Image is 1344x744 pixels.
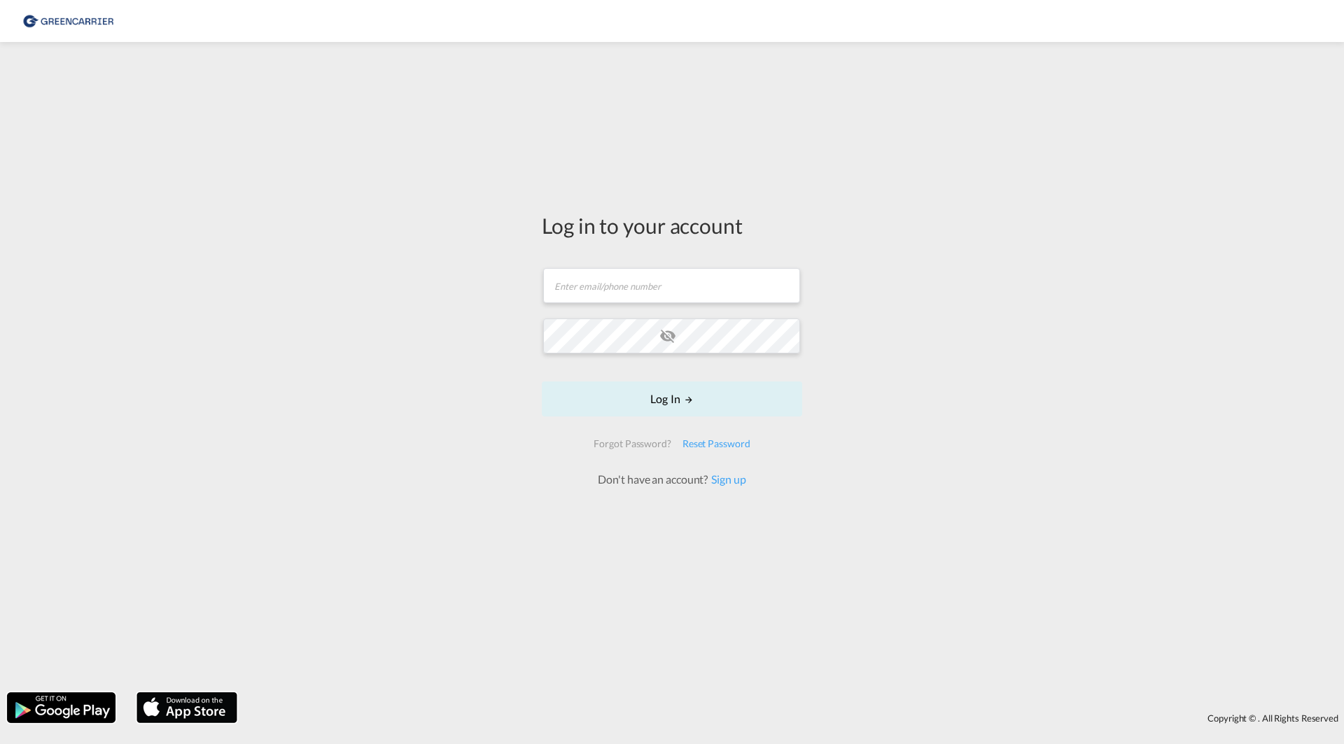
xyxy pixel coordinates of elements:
[244,706,1344,730] div: Copyright © . All Rights Reserved
[677,431,756,456] div: Reset Password
[659,328,676,344] md-icon: icon-eye-off
[21,6,115,37] img: 609dfd708afe11efa14177256b0082fb.png
[543,268,800,303] input: Enter email/phone number
[542,381,802,416] button: LOGIN
[6,691,117,724] img: google.png
[542,211,802,240] div: Log in to your account
[708,472,745,486] a: Sign up
[582,472,761,487] div: Don't have an account?
[135,691,239,724] img: apple.png
[588,431,676,456] div: Forgot Password?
